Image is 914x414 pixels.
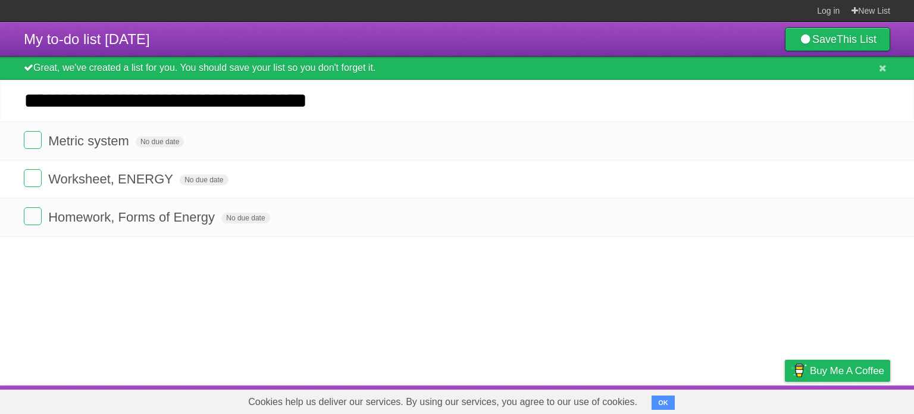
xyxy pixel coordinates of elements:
[791,360,807,381] img: Buy me a coffee
[810,360,884,381] span: Buy me a coffee
[652,396,675,410] button: OK
[136,136,184,147] span: No due date
[24,169,42,187] label: Done
[627,388,652,411] a: About
[815,388,890,411] a: Suggest a feature
[48,210,218,225] span: Homework, Forms of Energy
[785,360,890,382] a: Buy me a coffee
[24,31,150,47] span: My to-do list [DATE]
[785,27,890,51] a: SaveThis List
[180,175,228,185] span: No due date
[24,207,42,225] label: Done
[48,172,176,186] span: Worksheet, ENERGY
[221,213,270,223] span: No due date
[666,388,714,411] a: Developers
[729,388,755,411] a: Terms
[24,131,42,149] label: Done
[236,390,649,414] span: Cookies help us deliver our services. By using our services, you agree to our use of cookies.
[48,133,132,148] span: Metric system
[769,388,800,411] a: Privacy
[837,33,877,45] b: This List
